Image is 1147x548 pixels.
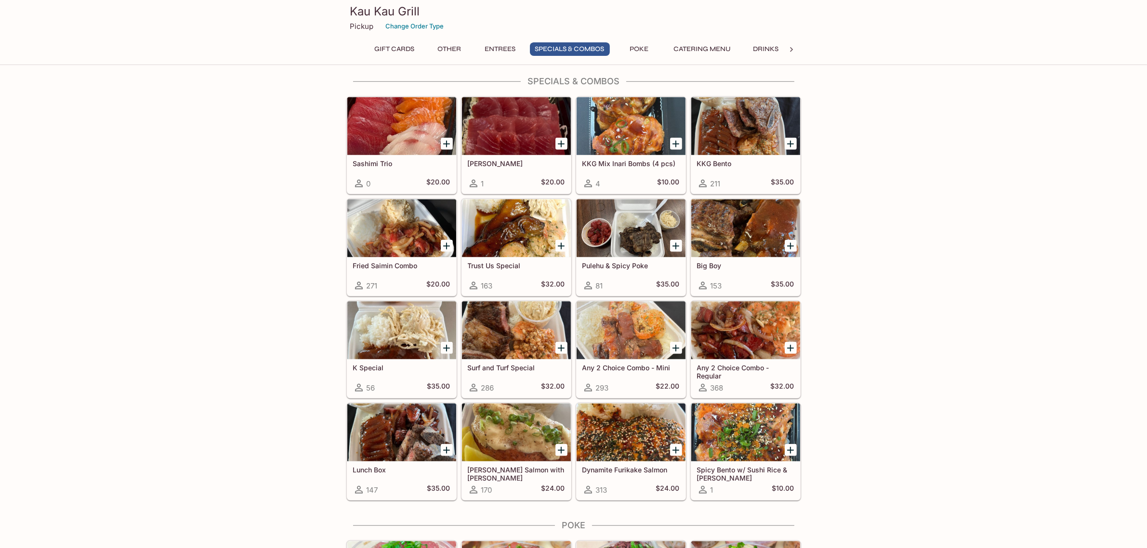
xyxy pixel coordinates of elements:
button: Add Dynamite Furikake Salmon [670,444,682,456]
div: Sashimi Trio [347,97,456,155]
div: Spicy Bento w/ Sushi Rice & Nori [691,404,800,461]
div: Dynamite Furikake Salmon [577,404,686,461]
button: Poke [618,42,661,56]
a: Sashimi Trio0$20.00 [347,97,457,194]
button: Add KKG Mix Inari Bombs (4 pcs) [670,138,682,150]
h4: Poke [346,520,801,531]
div: Ora King Salmon with Aburi Garlic Mayo [462,404,571,461]
div: Pulehu & Spicy Poke [577,199,686,257]
span: 0 [367,179,371,188]
div: KKG Mix Inari Bombs (4 pcs) [577,97,686,155]
span: 1 [481,179,484,188]
h5: $35.00 [427,382,450,393]
h5: Pulehu & Spicy Poke [582,261,680,270]
h5: Spicy Bento w/ Sushi Rice & [PERSON_NAME] [697,466,794,482]
h5: [PERSON_NAME] [468,159,565,168]
h5: $32.00 [771,382,794,393]
span: 1 [711,485,713,495]
span: 368 [711,383,724,392]
button: Add Sashimi Trio [441,138,453,150]
button: Add Pulehu & Spicy Poke [670,240,682,252]
h5: Dynamite Furikake Salmon [582,466,680,474]
button: Add Ahi Sashimi [555,138,567,150]
span: 313 [596,485,607,495]
button: Change Order Type [382,19,448,34]
a: Pulehu & Spicy Poke81$35.00 [576,199,686,296]
span: 271 [367,281,378,290]
button: Gift Cards [369,42,420,56]
div: Ahi Sashimi [462,97,571,155]
h5: $35.00 [427,484,450,496]
button: Add K Special [441,342,453,354]
button: Add Surf and Turf Special [555,342,567,354]
h5: Surf and Turf Special [468,364,565,372]
button: Specials & Combos [530,42,610,56]
h5: $20.00 [427,280,450,291]
a: Trust Us Special163$32.00 [461,199,571,296]
a: Surf and Turf Special286$32.00 [461,301,571,398]
button: Add Any 2 Choice Combo - Regular [785,342,797,354]
button: Drinks [744,42,788,56]
div: Any 2 Choice Combo - Mini [577,301,686,359]
h5: Lunch Box [353,466,450,474]
h5: Any 2 Choice Combo - Regular [697,364,794,379]
a: [PERSON_NAME] Salmon with [PERSON_NAME]170$24.00 [461,403,571,500]
h5: Any 2 Choice Combo - Mini [582,364,680,372]
div: Fried Saimin Combo [347,199,456,257]
button: Catering Menu [669,42,737,56]
h5: KKG Mix Inari Bombs (4 pcs) [582,159,680,168]
div: Any 2 Choice Combo - Regular [691,301,800,359]
span: 81 [596,281,603,290]
button: Add Fried Saimin Combo [441,240,453,252]
a: KKG Bento211$35.00 [691,97,801,194]
button: Add Big Boy [785,240,797,252]
h5: [PERSON_NAME] Salmon with [PERSON_NAME] [468,466,565,482]
div: K Special [347,301,456,359]
button: Add Ora King Salmon with Aburi Garlic Mayo [555,444,567,456]
h4: Specials & Combos [346,76,801,87]
h5: Fried Saimin Combo [353,261,450,270]
div: KKG Bento [691,97,800,155]
a: Lunch Box147$35.00 [347,403,457,500]
div: Surf and Turf Special [462,301,571,359]
h5: Big Boy [697,261,794,270]
a: KKG Mix Inari Bombs (4 pcs)4$10.00 [576,97,686,194]
a: Dynamite Furikake Salmon313$24.00 [576,403,686,500]
span: 293 [596,383,609,392]
span: 153 [711,281,722,290]
button: Other [428,42,471,56]
p: Pickup [350,22,374,31]
button: Add Any 2 Choice Combo - Mini [670,342,682,354]
span: 211 [711,179,721,188]
div: Lunch Box [347,404,456,461]
span: 163 [481,281,493,290]
a: Any 2 Choice Combo - Regular368$32.00 [691,301,801,398]
h5: $35.00 [771,178,794,189]
h5: $32.00 [541,382,565,393]
h5: $35.00 [657,280,680,291]
h5: KKG Bento [697,159,794,168]
h5: $24.00 [656,484,680,496]
h5: K Special [353,364,450,372]
div: Trust Us Special [462,199,571,257]
h5: $10.00 [658,178,680,189]
h5: $20.00 [541,178,565,189]
h5: $32.00 [541,280,565,291]
span: 286 [481,383,494,392]
h5: $22.00 [656,382,680,393]
h5: $10.00 [772,484,794,496]
button: Add Spicy Bento w/ Sushi Rice & Nori [785,444,797,456]
h5: $35.00 [771,280,794,291]
span: 56 [367,383,375,392]
button: Add KKG Bento [785,138,797,150]
div: Big Boy [691,199,800,257]
a: [PERSON_NAME]1$20.00 [461,97,571,194]
h5: Sashimi Trio [353,159,450,168]
button: Add Trust Us Special [555,240,567,252]
span: 147 [367,485,378,495]
a: Big Boy153$35.00 [691,199,801,296]
button: Entrees [479,42,522,56]
a: K Special56$35.00 [347,301,457,398]
span: 170 [481,485,492,495]
h5: Trust Us Special [468,261,565,270]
